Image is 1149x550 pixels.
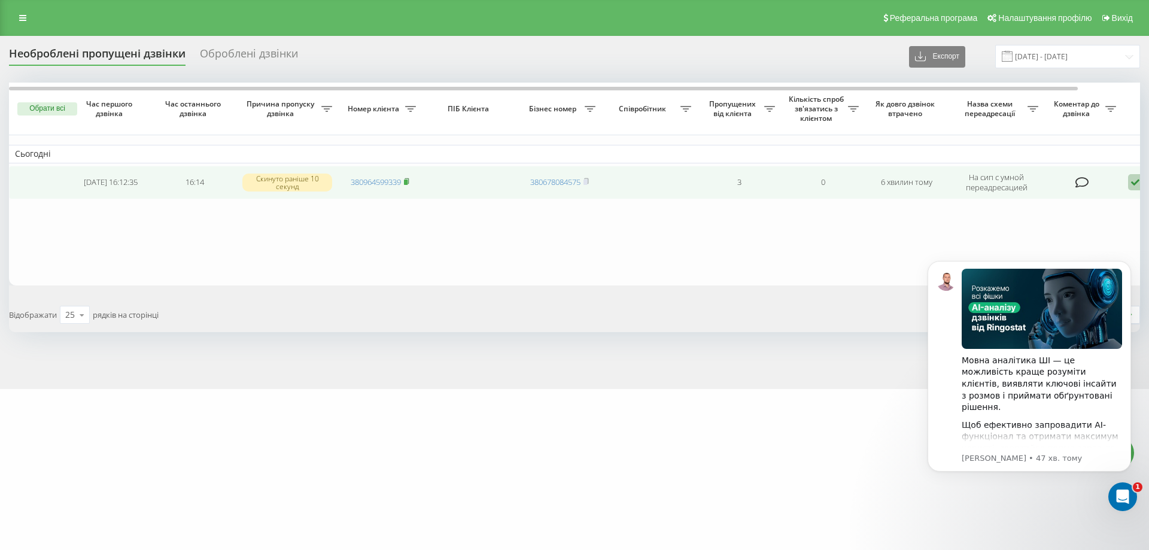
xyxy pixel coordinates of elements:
iframe: Intercom notifications повідомлення [910,243,1149,518]
div: Скинуто раніше 10 секунд [242,174,332,192]
span: 1 [1133,482,1142,492]
span: Кількість спроб зв'язатись з клієнтом [787,95,848,123]
iframe: Intercom live chat [1108,482,1137,511]
span: Час останнього дзвінка [162,99,227,118]
span: Пропущених від клієнта [703,99,764,118]
a: 380964599339 [351,177,401,187]
span: Вихід [1112,13,1133,23]
span: Номер клієнта [344,104,405,114]
button: Обрати всі [17,102,77,116]
span: Бізнес номер [524,104,585,114]
td: 3 [697,166,781,199]
span: Налаштування профілю [998,13,1092,23]
td: 0 [781,166,865,199]
div: Необроблені пропущені дзвінки [9,47,186,66]
div: Оброблені дзвінки [200,47,298,66]
button: Експорт [909,46,965,68]
div: 25 [65,309,75,321]
span: Час першого дзвінка [78,99,143,118]
span: Назва схеми переадресації [955,99,1028,118]
span: Реферальна програма [890,13,978,23]
span: Співробітник [607,104,680,114]
span: ПІБ Клієнта [432,104,507,114]
a: 380678084575 [530,177,580,187]
span: Коментар до дзвінка [1050,99,1105,118]
span: Причина пропуску дзвінка [242,99,321,118]
span: Як довго дзвінок втрачено [874,99,939,118]
td: На сип с умной переадресацией [949,166,1044,199]
span: рядків на сторінці [93,309,159,320]
td: 16:14 [153,166,236,199]
span: Відображати [9,309,57,320]
td: 6 хвилин тому [865,166,949,199]
td: [DATE] 16:12:35 [69,166,153,199]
